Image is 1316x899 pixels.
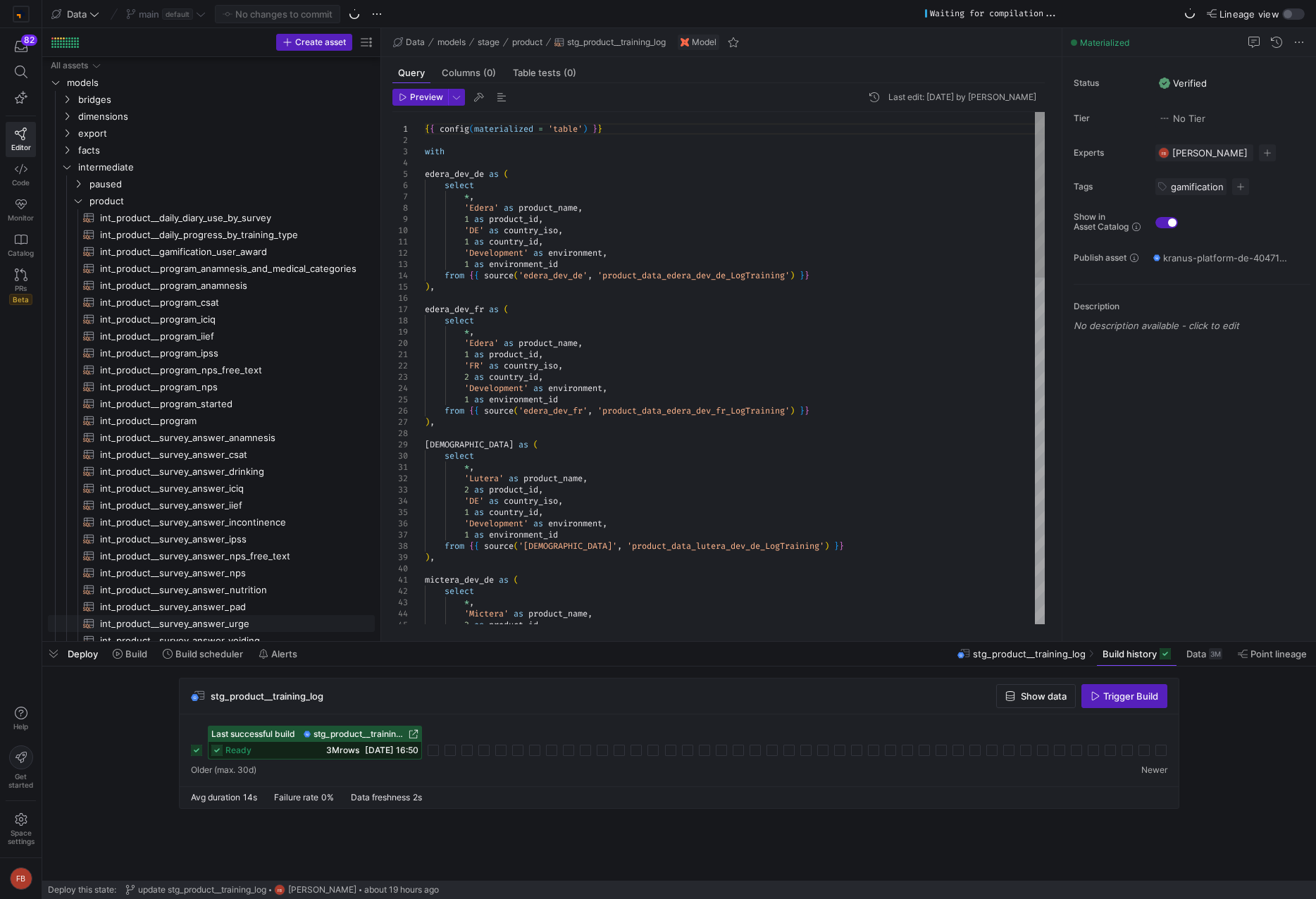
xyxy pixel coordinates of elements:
[100,345,359,361] span: int_product__program_ipss​​​​​​​​​​
[1186,648,1206,659] span: Data
[504,360,558,371] span: country_iso
[1171,181,1224,192] span: gamification
[588,270,592,281] span: ,
[930,8,1058,18] div: Waiting for compilation...
[8,829,35,845] span: Space settings
[1158,147,1169,159] div: FB
[1074,113,1144,123] span: Tier
[78,125,373,142] span: export
[392,371,408,383] div: 23
[392,89,448,106] button: Preview
[48,311,375,328] a: int_product__program_iciq​​​​​​​​​​
[271,648,297,659] span: Alerts
[474,34,503,51] button: stage
[100,396,359,412] span: int_product__program_started​​​​​​​​​​
[364,885,439,895] span: about 19 hours ago
[48,57,375,74] div: Press SPACE to select this row.
[425,304,484,315] span: edera_dev_fr
[288,885,356,895] span: [PERSON_NAME]
[504,304,509,315] span: (
[1172,147,1248,159] span: [PERSON_NAME]
[512,37,542,47] span: product
[100,464,359,480] span: int_product__survey_answer_drinking​​​​​​​​​​
[790,405,795,416] span: )
[274,884,285,895] div: FB
[464,225,484,236] span: 'DE'
[48,260,375,277] div: Press SPACE to select this row.
[48,192,375,209] div: Press SPACE to select this row.
[1219,8,1279,20] span: Lineage view
[392,326,408,337] div: 19
[392,191,408,202] div: 7
[1159,113,1170,124] img: No tier
[538,349,543,360] span: ,
[392,304,408,315] div: 17
[430,123,435,135] span: {
[48,412,375,429] a: int_product__program​​​​​​​​​​
[48,564,375,581] a: int_product__survey_answer_nps​​​​​​​​​​
[519,202,578,213] span: product_name
[48,226,375,243] a: int_product__daily_progress_by_training_type​​​​​​​​​​
[800,270,805,281] span: }
[469,270,474,281] span: {
[252,642,304,666] button: Alerts
[51,61,88,70] div: All assets
[392,168,408,180] div: 5
[314,729,406,739] span: stg_product__training_log
[567,37,666,47] span: stg_product__training_log
[100,362,359,378] span: int_product__program_nps_free_text​​​​​​​​​​
[538,123,543,135] span: =
[6,34,36,59] button: 82
[48,125,375,142] div: Press SPACE to select this row.
[474,270,479,281] span: {
[48,260,375,277] a: int_product__program_anamnesis_and_medical_categories​​​​​​​​​​
[48,581,375,598] a: int_product__survey_answer_nutrition​​​​​​​​​​
[578,337,583,349] span: ,
[351,792,410,802] span: Data freshness
[464,371,469,383] span: 2
[514,270,519,281] span: (
[564,68,576,77] span: (0)
[48,615,375,632] a: int_product__survey_answer_urge​​​​​​​​​​
[464,202,499,213] span: 'Edera'
[425,281,430,292] span: )
[78,159,373,175] span: intermediate
[489,360,499,371] span: as
[392,157,408,168] div: 4
[392,213,408,225] div: 9
[805,270,809,281] span: }
[602,383,607,394] span: ,
[48,361,375,378] a: int_product__program_nps_free_text​​​​​​​​​​
[48,175,375,192] div: Press SPACE to select this row.
[6,864,36,893] button: FB
[100,548,359,564] span: int_product__survey_answer_nps_free_text​​​​​​​​​​
[6,807,36,852] a: Spacesettings
[48,142,375,159] div: Press SPACE to select this row.
[1074,253,1126,263] span: Publish asset
[551,34,669,51] button: stg_product__training_log
[48,328,375,345] a: int_product__program_iief​​​​​​​​​​
[489,236,538,247] span: country_id
[78,108,373,125] span: dimensions
[484,405,514,416] span: source
[464,259,469,270] span: 1
[483,68,496,77] span: (0)
[48,632,375,649] a: int_product__survey_answer_voiding​​​​​​​​​​
[392,315,408,326] div: 18
[48,547,375,564] a: int_product__survey_answer_nps_free_text​​​​​​​​​​
[100,227,359,243] span: int_product__daily_progress_by_training_type​​​​​​​​​​
[469,191,474,202] span: ,
[392,360,408,371] div: 22
[474,394,484,405] span: as
[469,123,474,135] span: (
[8,772,33,789] span: Get started
[474,236,484,247] span: as
[474,405,479,416] span: {
[392,135,408,146] div: 2
[1103,690,1158,702] span: Trigger Build
[106,642,154,666] button: Build
[445,180,474,191] span: select
[474,349,484,360] span: as
[1103,648,1157,659] span: Build history
[8,249,34,257] span: Catalog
